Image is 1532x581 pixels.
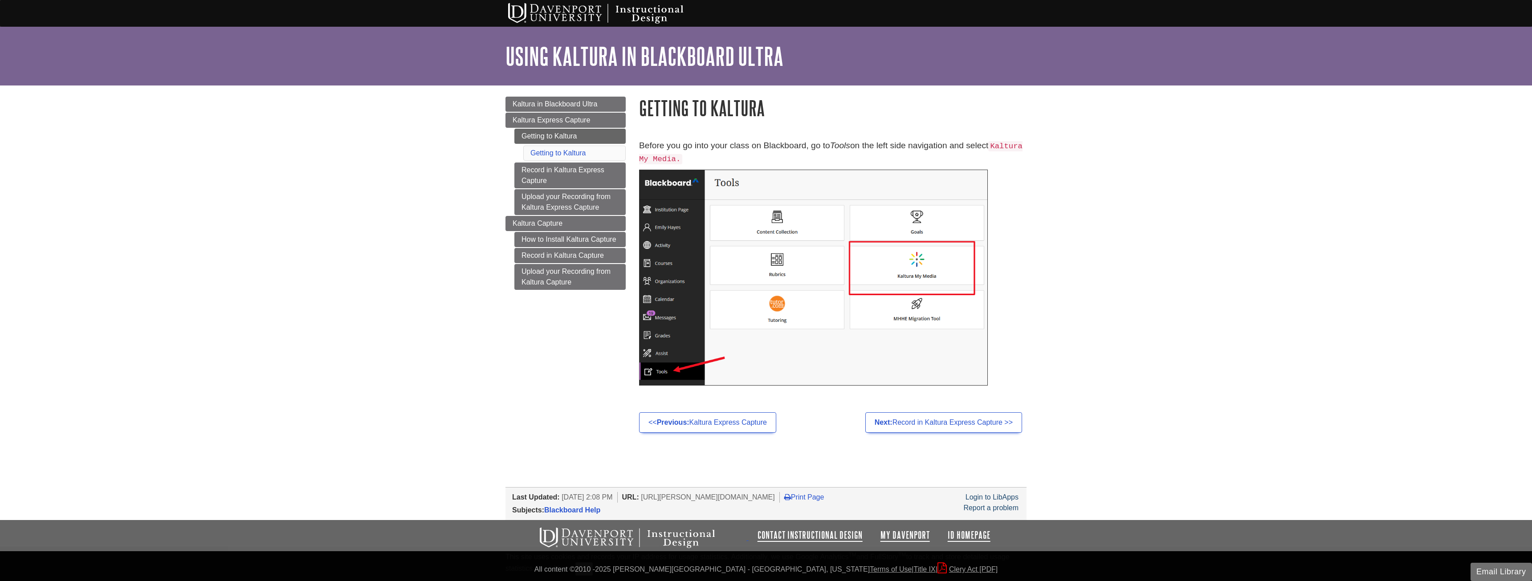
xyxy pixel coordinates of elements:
a: Record in Kaltura Capture [514,248,626,263]
strong: Next: [875,418,892,426]
a: Record in Kaltura Express Capture [514,163,626,188]
em: Tools [830,141,850,150]
a: Login to LibApps [966,493,1019,501]
button: Close [575,562,593,576]
a: My Davenport [880,530,930,540]
a: Getting to Kaltura [514,129,626,144]
a: Using Kaltura in Blackboard Ultra [505,42,783,70]
a: ID Homepage [948,530,990,540]
i: Print Page [784,493,791,500]
a: Next:Record in Kaltura Express Capture >> [865,412,1022,433]
button: Email Library [1471,563,1532,581]
img: Davenport University Instructional Design [533,527,746,549]
h1: Getting to Kaltura [639,97,1027,119]
span: [DATE] 2:08 PM [562,493,612,501]
img: Davenport University Instructional Design [501,2,715,24]
a: Read More [535,565,570,572]
a: Blackboard Help [544,506,600,514]
span: Subjects: [512,506,544,514]
a: Kaltura Capture [505,216,626,231]
span: [URL][PERSON_NAME][DOMAIN_NAME] [641,493,775,501]
code: Kaltura My Media. [639,141,1023,164]
span: Last Updated: [512,493,560,501]
a: How to Install Kaltura Capture [514,232,626,247]
a: Report a problem [963,504,1019,512]
span: URL: [622,493,639,501]
div: Guide Page Menu [505,97,626,290]
a: Getting to Kaltura [530,149,586,157]
a: Kaltura Express Capture [505,113,626,128]
a: Upload your Recording from Kaltura Express Capture [514,189,626,215]
a: Contact Instructional Design [758,530,863,540]
a: <<Previous:Kaltura Express Capture [639,412,776,433]
span: Kaltura in Blackboard Ultra [513,100,597,108]
span: Kaltura Capture [513,219,562,227]
span: Kaltura Express Capture [513,116,590,124]
strong: Previous: [657,418,689,426]
div: This site uses cookies and records your IP address for usage statistics. Additionally, we use Goo... [505,552,1027,576]
a: Upload your Recording from Kaltura Capture [514,264,626,290]
a: Print Page [784,493,824,501]
a: Kaltura in Blackboard Ultra [505,97,626,112]
sup: TM [848,552,856,558]
p: Before you go into your class on Blackboard, go to on the left side navigation and select [639,139,1027,165]
img: blackboard tools [639,170,988,386]
sup: TM [898,552,906,558]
